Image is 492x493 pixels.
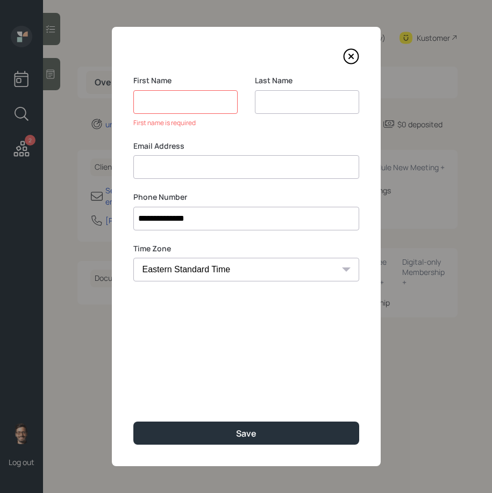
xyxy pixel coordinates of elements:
[133,422,359,445] button: Save
[133,192,359,202] label: Phone Number
[133,243,359,254] label: Time Zone
[133,141,359,151] label: Email Address
[236,427,256,439] div: Save
[133,118,238,128] div: First name is required
[133,75,238,86] label: First Name
[255,75,359,86] label: Last Name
